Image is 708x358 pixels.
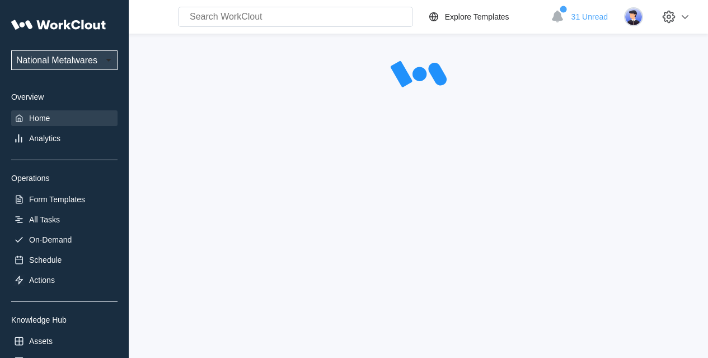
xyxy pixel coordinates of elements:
[11,333,118,349] a: Assets
[29,195,85,204] div: Form Templates
[29,276,55,285] div: Actions
[11,315,118,324] div: Knowledge Hub
[11,110,118,126] a: Home
[11,232,118,248] a: On-Demand
[11,272,118,288] a: Actions
[11,131,118,146] a: Analytics
[178,7,413,27] input: Search WorkClout
[29,215,60,224] div: All Tasks
[11,92,118,101] div: Overview
[29,134,60,143] div: Analytics
[624,7,643,26] img: user-5.png
[29,337,53,346] div: Assets
[11,252,118,268] a: Schedule
[445,12,509,21] div: Explore Templates
[29,235,72,244] div: On-Demand
[571,12,608,21] span: 31 Unread
[29,114,50,123] div: Home
[11,174,118,183] div: Operations
[29,255,62,264] div: Schedule
[11,192,118,207] a: Form Templates
[11,212,118,227] a: All Tasks
[427,10,545,24] a: Explore Templates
